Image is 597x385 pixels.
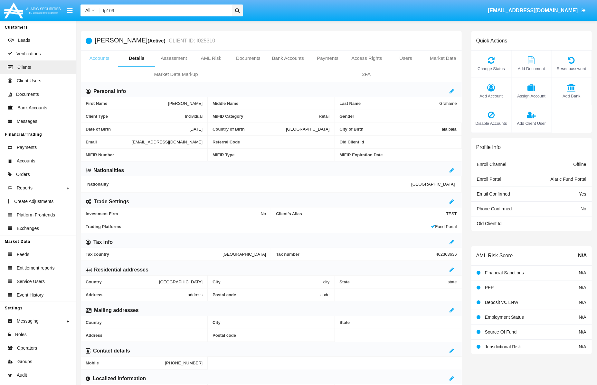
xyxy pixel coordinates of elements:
[17,372,27,379] span: Audit
[147,37,167,44] div: (Active)
[223,252,266,257] span: [GEOGRAPHIC_DATA]
[17,78,41,84] span: Client Users
[488,8,578,13] span: [EMAIL_ADDRESS][DOMAIN_NAME]
[579,191,586,197] span: Yes
[436,252,457,257] span: 462363636
[17,144,37,151] span: Payments
[17,185,33,191] span: Reports
[573,162,586,167] span: Offline
[17,278,45,285] span: Service Users
[276,252,436,257] span: Tax number
[14,198,53,205] span: Create Adjustments
[17,358,32,365] span: Groups
[309,50,346,66] a: Payments
[475,120,508,126] span: Disable Accounts
[93,88,126,95] h6: Personal info
[86,333,203,338] span: Address
[17,105,47,111] span: Bank Accounts
[17,292,43,298] span: Event History
[213,114,319,119] span: MiFID Category
[86,127,189,132] span: Date of Birth
[118,50,156,66] a: Details
[476,252,513,259] h6: AML Risk Score
[86,252,223,257] span: Tax country
[340,101,440,106] span: Last Name
[477,206,512,211] span: Phone Confirmed
[86,224,431,229] span: Trading Platforms
[81,67,271,82] a: Market Data Markup
[340,114,457,119] span: Gender
[579,300,586,305] span: N/A
[440,101,457,106] span: Grahame
[3,1,62,20] img: Logo image
[485,329,517,335] span: Source Of Fund
[485,315,524,320] span: Employment Status
[167,38,215,43] small: CLIENT ID: I025310
[476,144,501,150] h6: Profile Info
[320,292,329,297] span: code
[17,118,37,125] span: Messages
[579,344,586,349] span: N/A
[213,280,323,284] span: City
[81,50,118,66] a: Accounts
[193,50,230,66] a: AML Risk
[16,50,41,57] span: Verifications
[555,93,588,99] span: Add Bank
[387,50,425,66] a: Users
[581,206,586,211] span: No
[168,101,203,106] span: [PERSON_NAME]
[94,198,129,205] h6: Trade Settings
[86,114,185,119] span: Client Type
[485,300,518,305] span: Deposit vs. LNW
[485,270,524,275] span: Financial Sanctions
[86,320,203,325] span: Country
[213,152,329,157] span: MiFIR Type
[17,158,35,164] span: Accounts
[551,177,586,182] span: Alaric Fund Portal
[213,101,329,106] span: Middle Name
[476,38,507,44] h6: Quick Actions
[346,50,387,66] a: Access Rights
[93,167,124,174] h6: Nationalities
[188,292,203,297] span: address
[17,345,37,352] span: Operators
[189,127,203,132] span: [DATE]
[261,211,266,216] span: No
[213,292,320,297] span: Postal code
[515,93,548,99] span: Assign Account
[442,127,457,132] span: ala bala
[155,50,193,66] a: Assessment
[86,361,165,365] span: Mobile
[86,140,132,144] span: Email
[475,66,508,72] span: Change Status
[515,66,548,72] span: Add Document
[485,344,521,349] span: Jurisdictional Risk
[81,7,100,14] a: All
[86,152,203,157] span: MiFIR Number
[477,162,507,167] span: Enroll Channel
[86,211,261,216] span: Investment Firm
[340,320,457,325] span: State
[85,8,90,13] span: All
[448,280,457,284] span: state
[132,140,203,144] span: [EMAIL_ADDRESS][DOMAIN_NAME]
[477,191,510,197] span: Email Confirmed
[86,101,168,106] span: First Name
[17,251,29,258] span: Feeds
[286,127,329,132] span: [GEOGRAPHIC_DATA]
[213,140,329,144] span: Referral Code
[340,280,448,284] span: State
[213,320,329,325] span: City
[94,307,139,314] h6: Mailing addresses
[87,182,411,187] span: Nationality
[515,120,548,126] span: Add Client User
[477,177,501,182] span: Enroll Portal
[424,50,462,66] a: Market Data
[319,114,329,119] span: Retail
[340,127,442,132] span: City of Birth
[93,375,146,382] h6: Localized Information
[340,140,457,144] span: Old Client Id
[94,266,148,273] h6: Residential addresses
[485,285,494,290] span: PEP
[17,318,39,325] span: Messaging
